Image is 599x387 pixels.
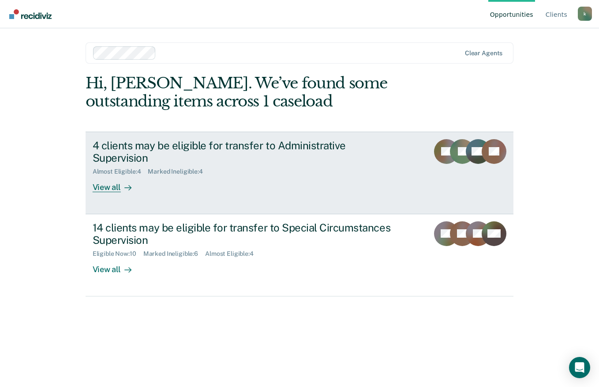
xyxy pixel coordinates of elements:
div: Hi, [PERSON_NAME]. We’ve found some outstanding items across 1 caseload [86,74,428,110]
div: View all [93,258,142,275]
a: 14 clients may be eligible for transfer to Special Circumstances SupervisionEligible Now:10Marked... [86,214,514,296]
div: Almost Eligible : 4 [93,168,148,175]
div: 14 clients may be eligible for transfer to Special Circumstances Supervision [93,221,402,247]
div: 4 clients may be eligible for transfer to Administrative Supervision [93,139,402,165]
div: Marked Ineligible : 6 [143,250,205,258]
img: Recidiviz [9,9,52,19]
div: Eligible Now : 10 [93,250,143,258]
a: 4 clients may be eligible for transfer to Administrative SupervisionAlmost Eligible:4Marked Ineli... [86,132,514,214]
div: Open Intercom Messenger [569,357,590,378]
div: k [578,7,592,21]
button: Profile dropdown button [578,7,592,21]
div: Almost Eligible : 4 [205,250,261,258]
div: View all [93,175,142,193]
div: Clear agents [465,49,502,57]
div: Marked Ineligible : 4 [148,168,210,175]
